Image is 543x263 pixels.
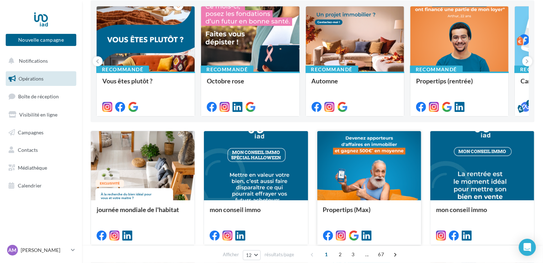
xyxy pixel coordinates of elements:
[201,66,253,73] div: Recommandé
[312,77,398,92] div: Automne
[18,165,47,171] span: Médiathèque
[519,239,536,256] div: Open Intercom Messenger
[4,143,78,158] a: Contacts
[416,77,503,92] div: Propertips (rentrée)
[375,249,387,260] span: 67
[4,53,75,68] button: Notifications
[526,100,533,106] div: 5
[210,206,302,220] div: mon conseil immo
[4,160,78,175] a: Médiathèque
[4,89,78,104] a: Boîte de réception
[347,249,359,260] span: 3
[18,182,42,189] span: Calendrier
[21,247,68,254] p: [PERSON_NAME]
[265,251,294,258] span: résultats/page
[243,250,261,260] button: 12
[246,252,252,258] span: 12
[410,66,463,73] div: Recommandé
[102,77,189,92] div: Vous êtes plutôt ?
[4,178,78,193] a: Calendrier
[19,112,57,118] span: Visibilité en ligne
[334,249,346,260] span: 2
[18,147,38,153] span: Contacts
[97,206,189,220] div: journée mondiale de l'habitat
[18,129,43,135] span: Campagnes
[4,71,78,86] a: Opérations
[323,206,415,220] div: Propertips (Max)
[6,34,76,46] button: Nouvelle campagne
[4,107,78,122] a: Visibilité en ligne
[19,58,48,64] span: Notifications
[19,76,43,82] span: Opérations
[207,77,293,92] div: Octobre rose
[321,249,332,260] span: 1
[4,125,78,140] a: Campagnes
[306,66,358,73] div: Recommandé
[96,66,149,73] div: Recommandé
[361,249,373,260] span: ...
[436,206,528,220] div: mon conseil immo
[9,247,17,254] span: AM
[6,243,76,257] a: AM [PERSON_NAME]
[223,251,239,258] span: Afficher
[18,93,59,99] span: Boîte de réception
